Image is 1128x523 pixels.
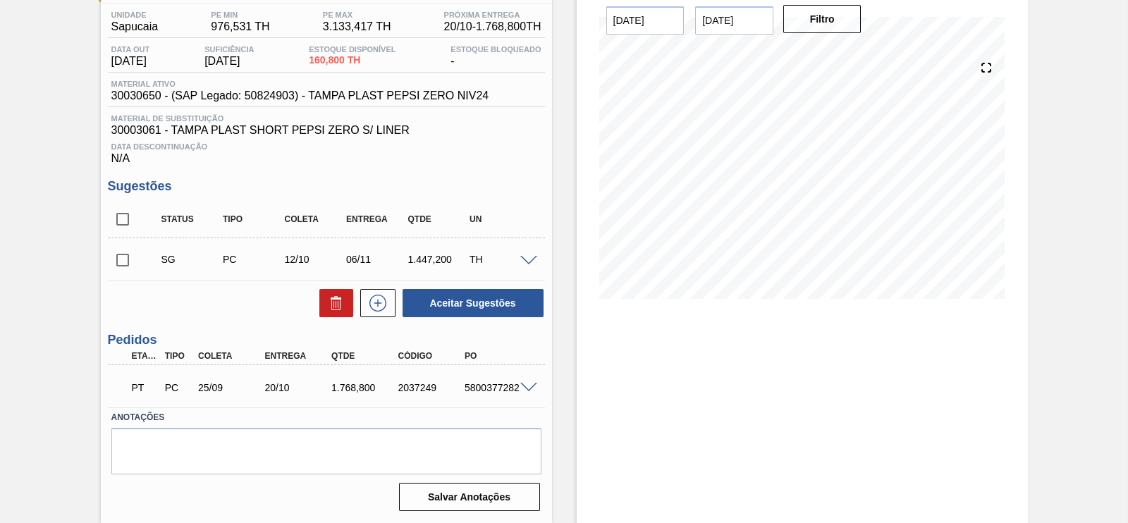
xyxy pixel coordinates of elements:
h3: Sugestões [108,179,545,194]
span: Unidade [111,11,159,19]
div: Tipo [161,351,195,361]
div: Qtde [405,214,472,224]
div: Coleta [281,214,349,224]
span: Suficiência [204,45,254,54]
div: Pedido em Trânsito [128,372,162,403]
div: PO [461,351,534,361]
div: Status [158,214,226,224]
div: Qtde [328,351,401,361]
span: 976,531 TH [211,20,269,33]
div: UN [466,214,534,224]
div: 20/10/2025 [262,382,335,393]
span: Estoque Bloqueado [450,45,541,54]
button: Filtro [783,5,862,33]
div: Código [395,351,468,361]
p: PT [132,382,159,393]
div: Pedido de Compra [161,382,195,393]
span: 20/10 - 1.768,800 TH [444,20,541,33]
div: N/A [108,137,545,165]
div: 06/11/2025 [343,254,410,265]
span: Sapucaia [111,20,159,33]
div: 2037249 [395,382,468,393]
div: Etapa [128,351,162,361]
span: PE MIN [211,11,269,19]
span: [DATE] [204,55,254,68]
span: 30003061 - TAMPA PLAST SHORT PEPSI ZERO S/ LINER [111,124,541,137]
span: 3.133,417 TH [323,20,391,33]
div: Coleta [195,351,268,361]
div: 12/10/2025 [281,254,349,265]
div: 1.768,800 [328,382,401,393]
h3: Pedidos [108,333,545,347]
span: Material ativo [111,80,489,88]
div: Aceitar Sugestões [396,288,545,319]
button: Aceitar Sugestões [403,289,544,317]
span: Data out [111,45,150,54]
input: dd/mm/yyyy [695,6,773,35]
button: Salvar Anotações [399,483,540,511]
div: Excluir Sugestões [312,289,353,317]
span: Estoque Disponível [309,45,396,54]
span: Data Descontinuação [111,142,541,151]
div: TH [466,254,534,265]
div: 25/09/2025 [195,382,268,393]
div: 1.447,200 [405,254,472,265]
input: dd/mm/yyyy [606,6,685,35]
div: Entrega [343,214,410,224]
span: 160,800 TH [309,55,396,66]
span: 30030650 - (SAP Legado: 50824903) - TAMPA PLAST PEPSI ZERO NIV24 [111,90,489,102]
span: [DATE] [111,55,150,68]
div: Sugestão Criada [158,254,226,265]
div: - [447,45,544,68]
span: Próxima Entrega [444,11,541,19]
div: 5800377282 [461,382,534,393]
div: Entrega [262,351,335,361]
div: Nova sugestão [353,289,396,317]
div: Pedido de Compra [219,254,287,265]
span: PE MAX [323,11,391,19]
div: Tipo [219,214,287,224]
span: Material de Substituição [111,114,541,123]
label: Anotações [111,407,541,428]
